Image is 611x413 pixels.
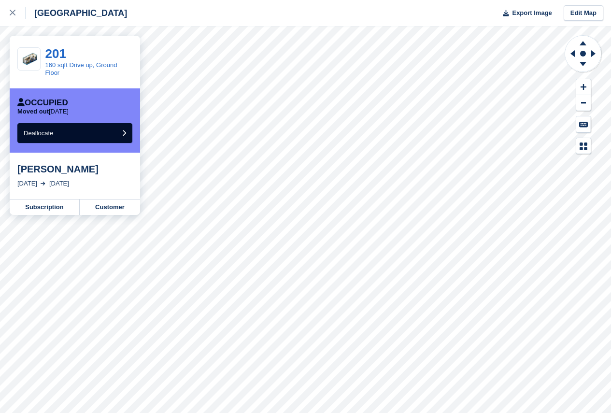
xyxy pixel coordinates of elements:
a: 160 sqft Drive up, Ground Floor [45,61,117,76]
span: Deallocate [24,129,53,137]
button: Export Image [497,5,552,21]
div: Occupied [17,98,68,108]
div: [DATE] [17,179,37,188]
a: 201 [45,46,66,61]
div: [DATE] [49,179,69,188]
p: [DATE] [17,108,69,115]
img: arrow-right-light-icn-cde0832a797a2874e46488d9cf13f60e5c3a73dbe684e267c42b8395dfbc2abf.svg [41,182,45,185]
a: Customer [80,199,140,215]
span: Moved out [17,108,49,115]
img: 20%20foot%20container%20-%20size%20organiser.jpg [18,53,40,65]
button: Zoom Out [576,95,591,111]
button: Zoom In [576,79,591,95]
a: Edit Map [564,5,603,21]
span: Export Image [512,8,552,18]
button: Deallocate [17,123,132,143]
div: [PERSON_NAME] [17,163,132,175]
button: Map Legend [576,138,591,154]
a: Subscription [10,199,80,215]
div: [GEOGRAPHIC_DATA] [26,7,127,19]
button: Keyboard Shortcuts [576,116,591,132]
